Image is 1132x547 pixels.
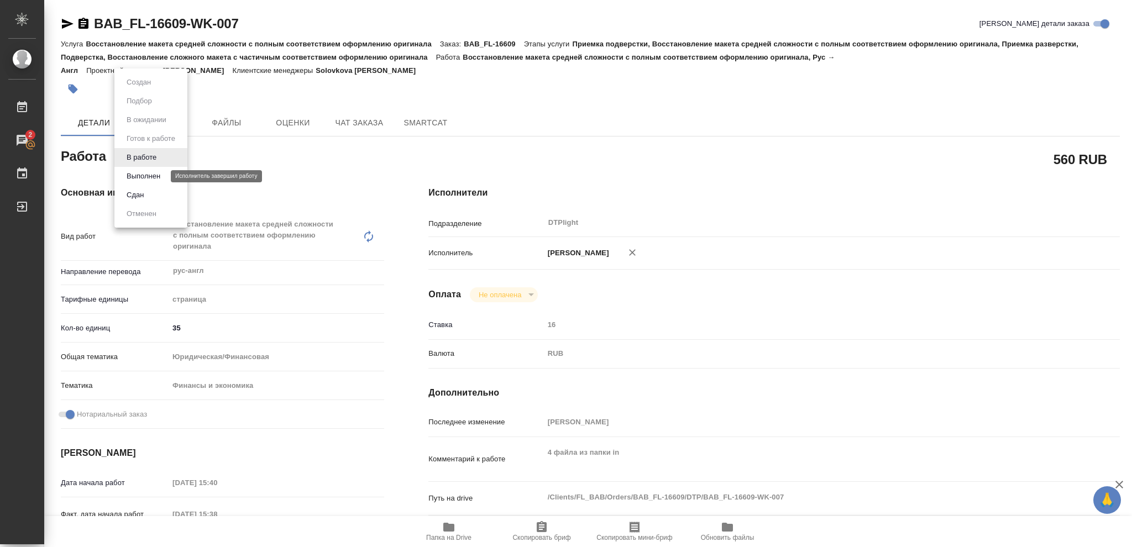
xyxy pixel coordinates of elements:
[123,76,154,88] button: Создан
[123,170,164,182] button: Выполнен
[123,189,147,201] button: Сдан
[123,133,179,145] button: Готов к работе
[123,114,170,126] button: В ожидании
[123,95,155,107] button: Подбор
[123,208,160,220] button: Отменен
[123,151,160,164] button: В работе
